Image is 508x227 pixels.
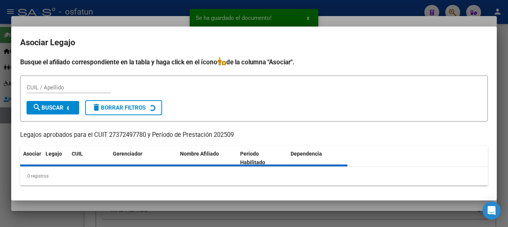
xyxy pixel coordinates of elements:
span: CUIL [72,151,83,157]
datatable-header-cell: Periodo Habilitado [237,146,288,171]
datatable-header-cell: Nombre Afiliado [177,146,237,171]
button: Borrar Filtros [85,100,162,115]
span: Asociar [23,151,41,157]
mat-icon: delete [92,103,101,112]
span: Legajo [46,151,62,157]
h4: Busque el afiliado correspondiente en la tabla y haga click en el ícono de la columna "Asociar". [20,57,488,67]
datatable-header-cell: CUIL [69,146,110,171]
button: Buscar [27,101,79,114]
div: Open Intercom Messenger [483,202,501,220]
mat-icon: search [32,103,41,112]
span: Dependencia [291,151,322,157]
datatable-header-cell: Legajo [43,146,69,171]
span: Borrar Filtros [92,104,146,111]
span: Nombre Afiliado [180,151,219,157]
span: Buscar [32,104,63,111]
datatable-header-cell: Dependencia [288,146,348,171]
datatable-header-cell: Asociar [20,146,43,171]
div: 0 registros [20,167,488,185]
p: Legajos aprobados para el CUIT 27372497780 y Período de Prestación 202509 [20,131,488,140]
span: Periodo Habilitado [240,151,265,165]
span: Gerenciador [113,151,142,157]
datatable-header-cell: Gerenciador [110,146,177,171]
h2: Asociar Legajo [20,36,488,50]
